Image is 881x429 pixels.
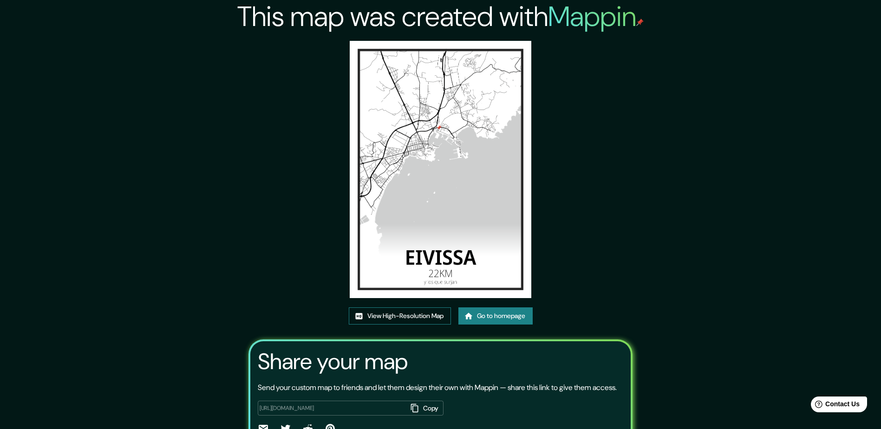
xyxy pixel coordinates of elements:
h3: Share your map [258,349,408,375]
p: Send your custom map to friends and let them design their own with Mappin — share this link to gi... [258,382,617,393]
iframe: Help widget launcher [798,393,871,419]
img: created-map [350,41,532,298]
img: mappin-pin [636,19,644,26]
a: Go to homepage [458,307,533,325]
a: View High-Resolution Map [349,307,451,325]
button: Copy [407,401,444,416]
